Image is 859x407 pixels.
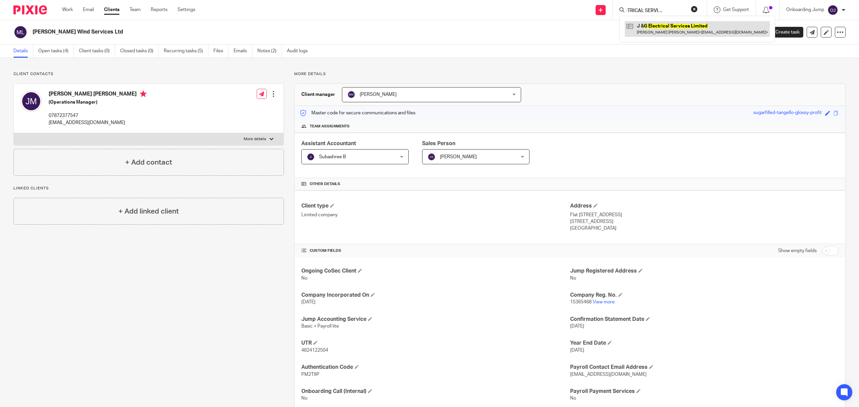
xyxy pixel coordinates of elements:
span: PM2T9P [301,372,319,377]
i: Primary [140,91,147,97]
img: svg%3E [13,25,28,39]
span: 15365468 [570,300,592,304]
a: Audit logs [287,45,313,58]
a: Email [83,6,94,13]
p: Onboarding Jump [786,6,824,13]
span: [EMAIL_ADDRESS][DOMAIN_NAME] [570,372,647,377]
a: Team [130,6,141,13]
h4: UTR [301,340,570,347]
span: [DATE] [570,348,584,353]
p: Linked clients [13,186,284,191]
a: Emails [234,45,252,58]
h4: Company Incorporated On [301,292,570,299]
img: svg%3E [347,91,355,99]
a: Details [13,45,33,58]
h4: Year End Date [570,340,839,347]
p: [EMAIL_ADDRESS][DOMAIN_NAME] [49,119,147,126]
a: View more [593,300,615,304]
a: Closed tasks (0) [120,45,159,58]
span: Team assignments [310,124,350,129]
h4: Jump Accounting Service [301,316,570,323]
span: No [301,396,307,401]
h4: Address [570,202,839,210]
h3: Client manager [301,91,335,98]
a: Create task [764,27,803,38]
span: Other details [310,181,340,187]
p: Limited company [301,212,570,218]
span: [DATE] [301,300,315,304]
a: Work [62,6,73,13]
span: No [570,396,576,401]
span: [PERSON_NAME] [440,155,477,159]
input: Search [626,8,687,14]
img: svg%3E [827,5,838,15]
h4: Confirmation Statement Date [570,316,839,323]
p: Client contacts [13,71,284,77]
p: Master code for secure communications and files [300,110,415,116]
h4: Payroll Payment Services [570,388,839,395]
h4: + Add contact [125,157,172,168]
span: Basic + Payroll lite [301,324,339,329]
a: Recurring tasks (5) [164,45,208,58]
p: More details [244,136,266,142]
p: More details [294,71,846,77]
a: Clients [104,6,119,13]
img: svg%3E [20,91,42,112]
span: [PERSON_NAME] [360,92,397,97]
p: Flat [STREET_ADDRESS] [570,212,839,218]
h5: (Operations Manager) [49,99,147,106]
label: Show empty fields [778,247,817,254]
a: Files [213,45,229,58]
span: Assistant Accountant [301,141,356,146]
h4: Client type [301,202,570,210]
h4: Jump Registered Address [570,268,839,275]
a: Settings [178,6,195,13]
div: sugarfilled-tangello-glossy-profit [753,109,822,117]
span: Get Support [723,7,749,12]
h4: Onboarding Call (Internal) [301,388,570,395]
h4: CUSTOM FIELDS [301,248,570,253]
span: [DATE] [570,324,584,329]
a: Client tasks (0) [79,45,115,58]
h4: Payroll Contact Email Address [570,364,839,371]
span: 4824122504 [301,348,328,353]
span: Sales Person [422,141,455,146]
span: No [570,276,576,281]
h4: Company Reg. No. [570,292,839,299]
span: Subashree B [319,155,346,159]
h4: Ongoing CoSec Client [301,268,570,275]
p: [GEOGRAPHIC_DATA] [570,225,839,232]
h2: [PERSON_NAME] Wind Services Ltd [33,28,610,36]
h4: Authentication Code [301,364,570,371]
img: Pixie [13,5,47,14]
a: Reports [151,6,167,13]
p: 07872377547 [49,112,147,119]
h4: + Add linked client [118,206,179,217]
p: [STREET_ADDRESS] [570,218,839,225]
button: Clear [691,6,698,12]
a: Notes (2) [257,45,282,58]
img: svg%3E [307,153,315,161]
h4: [PERSON_NAME] [PERSON_NAME] [49,91,147,99]
span: No [301,276,307,281]
a: Open tasks (4) [38,45,74,58]
img: svg%3E [427,153,436,161]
